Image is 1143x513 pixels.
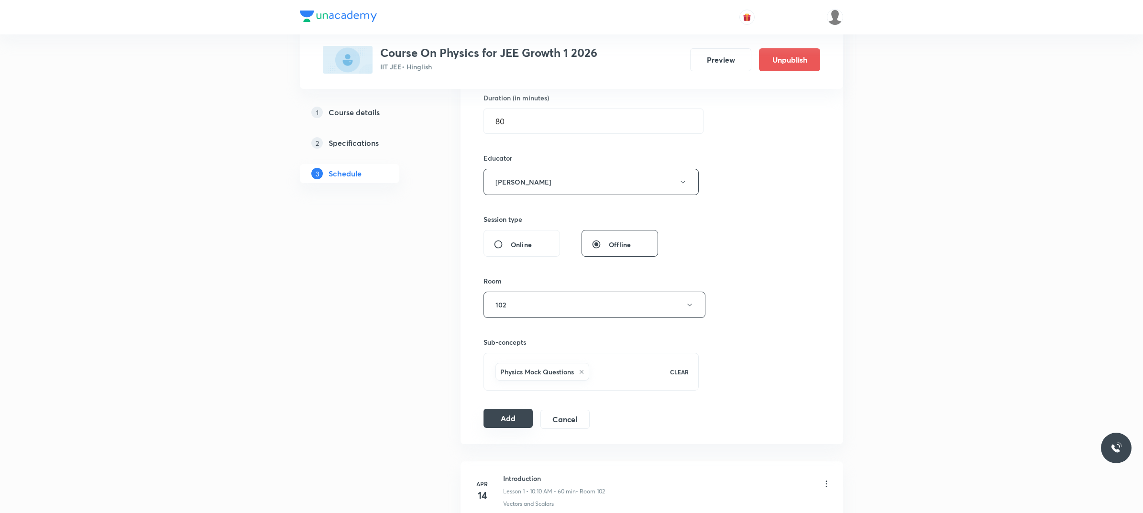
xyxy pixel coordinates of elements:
[670,368,689,376] p: CLEAR
[300,11,377,22] img: Company Logo
[503,487,576,496] p: Lesson 1 • 10:10 AM • 60 min
[473,480,492,488] h6: Apr
[311,107,323,118] p: 1
[484,109,703,133] input: 80
[329,107,380,118] h5: Course details
[484,409,533,428] button: Add
[484,292,705,318] button: 102
[484,337,699,347] h6: Sub-concepts
[484,169,699,195] button: [PERSON_NAME]
[484,276,502,286] h6: Room
[576,487,605,496] p: • Room 102
[503,500,554,508] p: Vectors and Scalars
[484,93,549,103] h6: Duration (in minutes)
[511,240,532,250] span: Online
[500,367,574,377] h6: Physics Mock Questions
[540,410,590,429] button: Cancel
[484,153,699,163] h6: Educator
[300,103,430,122] a: 1Course details
[739,10,755,25] button: avatar
[503,473,605,483] h6: Introduction
[380,62,597,72] p: IIT JEE • Hinglish
[743,13,751,22] img: avatar
[380,46,597,60] h3: Course On Physics for JEE Growth 1 2026
[329,137,379,149] h5: Specifications
[329,168,362,179] h5: Schedule
[311,168,323,179] p: 3
[311,137,323,149] p: 2
[473,488,492,502] h4: 14
[1110,442,1122,454] img: ttu
[300,133,430,153] a: 2Specifications
[484,214,522,224] h6: Session type
[827,9,843,25] img: UNACADEMY
[300,11,377,24] a: Company Logo
[323,46,373,74] img: 6F94C31C-F2A7-42FA-9AF2-D320DD96085B_plus.png
[759,48,820,71] button: Unpublish
[609,240,631,250] span: Offline
[690,48,751,71] button: Preview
